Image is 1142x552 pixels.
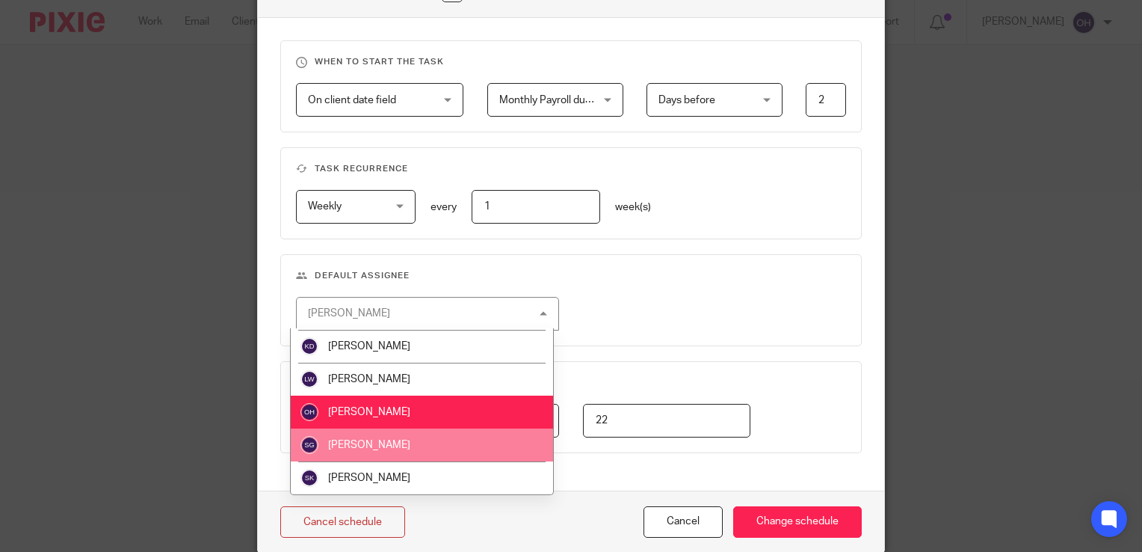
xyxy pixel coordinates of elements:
img: svg%3E [300,337,318,355]
a: Cancel schedule [280,506,405,539]
h3: When to start the task [296,56,846,68]
p: every [430,200,457,215]
h3: Task recurrence [296,163,846,175]
input: Change schedule [733,506,862,539]
img: svg%3E [300,436,318,454]
img: svg%3E [300,469,318,487]
span: [PERSON_NAME] [328,473,410,483]
img: svg%3E [300,370,318,388]
div: [PERSON_NAME] [308,308,390,319]
img: svg%3E [300,403,318,421]
h3: Deadline [296,377,846,389]
span: [PERSON_NAME] [328,407,410,417]
span: [PERSON_NAME] [328,440,410,450]
span: Days before [658,95,715,105]
span: week(s) [615,202,651,212]
button: Cancel [643,506,723,539]
span: [PERSON_NAME] [328,374,410,384]
h3: Default assignee [296,270,846,282]
span: On client date field [308,95,396,105]
span: [PERSON_NAME] [328,341,410,352]
span: Monthly Payroll due date [499,95,614,105]
span: Weekly [308,201,342,212]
